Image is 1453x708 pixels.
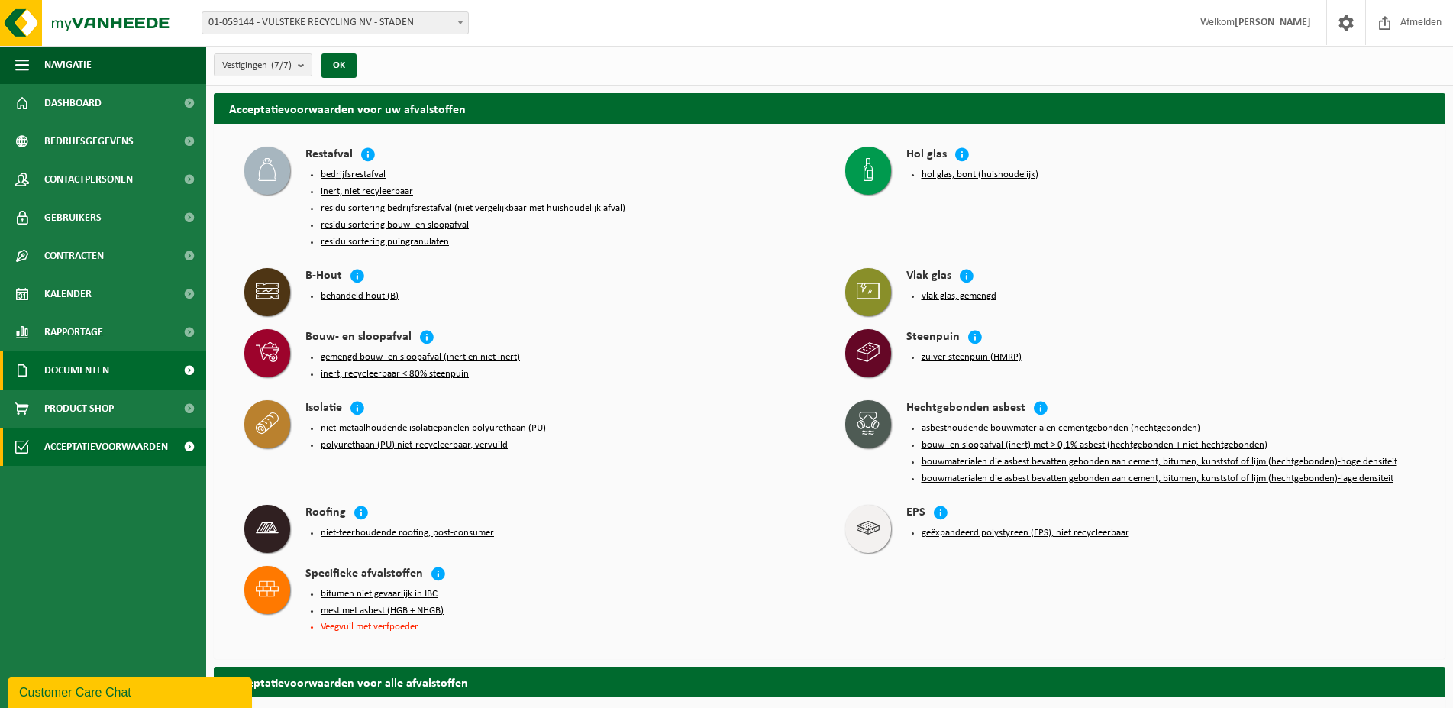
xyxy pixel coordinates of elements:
span: Dashboard [44,84,102,122]
button: bouwmaterialen die asbest bevatten gebonden aan cement, bitumen, kunststof of lijm (hechtgebonden... [922,456,1397,468]
h4: EPS [906,505,925,522]
h2: Acceptatievoorwaarden voor uw afvalstoffen [214,93,1445,123]
button: mest met asbest (HGB + NHGB) [321,605,444,617]
count: (7/7) [271,60,292,70]
span: Rapportage [44,313,103,351]
li: Veegvuil met verfpoeder [321,622,815,632]
span: Vestigingen [222,54,292,77]
span: 01-059144 - VULSTEKE RECYCLING NV - STADEN [202,11,469,34]
iframe: chat widget [8,674,255,708]
span: Gebruikers [44,199,102,237]
button: residu sortering puingranulaten [321,236,449,248]
button: gemengd bouw- en sloopafval (inert en niet inert) [321,351,520,364]
span: 01-059144 - VULSTEKE RECYCLING NV - STADEN [202,12,468,34]
button: Vestigingen(7/7) [214,53,312,76]
button: bitumen niet gevaarlijk in IBC [321,588,438,600]
button: inert, niet recyleerbaar [321,186,413,198]
button: OK [321,53,357,78]
button: niet-teerhoudende roofing, post-consumer [321,527,494,539]
h4: Isolatie [305,400,342,418]
button: inert, recycleerbaar < 80% steenpuin [321,368,469,380]
button: bouw- en sloopafval (inert) met > 0,1% asbest (hechtgebonden + niet-hechtgebonden) [922,439,1267,451]
button: residu sortering bedrijfsrestafval (niet vergelijkbaar met huishoudelijk afval) [321,202,625,215]
h4: Specifieke afvalstoffen [305,566,423,584]
span: Bedrijfsgegevens [44,122,134,160]
span: Documenten [44,351,109,390]
button: bedrijfsrestafval [321,169,386,181]
button: bouwmaterialen die asbest bevatten gebonden aan cement, bitumen, kunststof of lijm (hechtgebonden... [922,473,1393,485]
button: vlak glas, gemengd [922,290,996,302]
h4: Steenpuin [906,329,960,347]
span: Navigatie [44,46,92,84]
button: niet-metaalhoudende isolatiepanelen polyurethaan (PU) [321,422,546,435]
button: geëxpandeerd polystyreen (EPS), niet recycleerbaar [922,527,1129,539]
h2: Acceptatievoorwaarden voor alle afvalstoffen [214,667,1445,697]
button: residu sortering bouw- en sloopafval [321,219,469,231]
span: Contactpersonen [44,160,133,199]
h4: Bouw- en sloopafval [305,329,412,347]
button: hol glas, bont (huishoudelijk) [922,169,1038,181]
h4: Restafval [305,147,353,164]
h4: Hol glas [906,147,947,164]
button: polyurethaan (PU) niet-recycleerbaar, vervuild [321,439,508,451]
button: behandeld hout (B) [321,290,399,302]
h4: Roofing [305,505,346,522]
h4: Hechtgebonden asbest [906,400,1025,418]
span: Acceptatievoorwaarden [44,428,168,466]
h4: Vlak glas [906,268,951,286]
h4: B-Hout [305,268,342,286]
span: Kalender [44,275,92,313]
button: asbesthoudende bouwmaterialen cementgebonden (hechtgebonden) [922,422,1200,435]
span: Product Shop [44,390,114,428]
strong: [PERSON_NAME] [1235,17,1311,28]
button: zuiver steenpuin (HMRP) [922,351,1022,364]
span: Contracten [44,237,104,275]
